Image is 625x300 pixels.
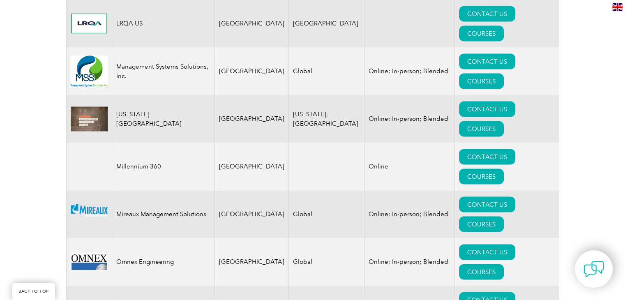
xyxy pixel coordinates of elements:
td: Online; In-person; Blended [364,48,454,95]
img: contact-chat.png [583,259,604,279]
td: Online; In-person; Blended [364,238,454,286]
td: Omnex Engineering [112,238,214,286]
img: 0d2a24ac-d9bc-ea11-a814-000d3a79823d-logo.jpg [71,253,108,271]
td: Millennium 360 [112,143,214,191]
img: 4b5e6ceb-3e6f-eb11-a812-00224815377e-logo.jpg [71,107,108,132]
td: [GEOGRAPHIC_DATA] [214,48,288,95]
a: CONTACT US [459,6,515,22]
a: COURSES [459,217,504,232]
td: Management Systems Solutions, Inc. [112,48,214,95]
td: Online; In-person; Blended [364,95,454,143]
a: COURSES [459,121,504,137]
a: COURSES [459,169,504,185]
a: COURSES [459,74,504,89]
a: CONTACT US [459,149,515,165]
td: [GEOGRAPHIC_DATA] [214,191,288,238]
td: Global [288,238,364,286]
a: CONTACT US [459,54,515,69]
img: en [612,3,623,11]
td: [US_STATE][GEOGRAPHIC_DATA] [112,95,214,143]
td: Online [364,143,454,191]
td: Online; In-person; Blended [364,191,454,238]
a: BACK TO TOP [12,283,55,300]
td: [GEOGRAPHIC_DATA] [214,95,288,143]
img: 12b9a102-445f-eb11-a812-00224814f89d-logo.png [71,204,108,224]
td: [GEOGRAPHIC_DATA] [214,238,288,286]
td: Global [288,191,364,238]
img: 55ff55a1-5049-ea11-a812-000d3a7940d5-logo.jpg [71,14,108,34]
img: 6f34a6f0-7f07-ed11-82e5-002248d3b10e-logo.jpg [71,56,108,87]
td: Mireaux Management Solutions [112,191,214,238]
a: COURSES [459,26,504,42]
a: CONTACT US [459,197,515,212]
a: CONTACT US [459,102,515,117]
td: Global [288,48,364,95]
a: COURSES [459,264,504,280]
td: [GEOGRAPHIC_DATA] [214,143,288,191]
a: CONTACT US [459,245,515,260]
td: [US_STATE], [GEOGRAPHIC_DATA] [288,95,364,143]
